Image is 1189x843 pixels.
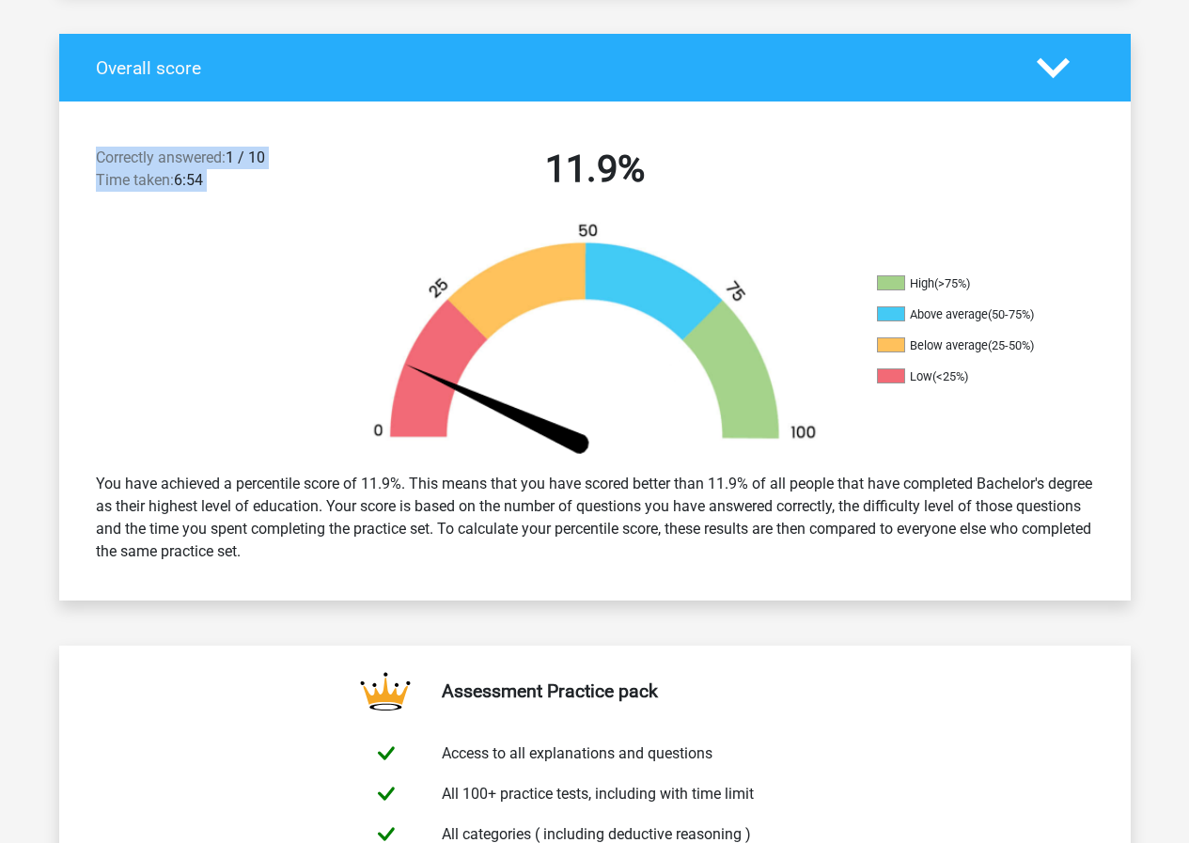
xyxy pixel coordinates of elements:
img: 12.534322578dee.png [341,222,849,458]
div: 1 / 10 6:54 [82,147,338,199]
h2: 11.9% [352,147,837,192]
h4: Overall score [96,57,1009,79]
li: Above average [877,306,1065,323]
div: (<25%) [932,369,968,383]
div: (50-75%) [988,307,1034,321]
li: Below average [877,337,1065,354]
span: Time taken: [96,171,174,189]
div: You have achieved a percentile score of 11.9%. This means that you have scored better than 11.9% ... [82,465,1108,570]
span: Correctly answered: [96,148,226,166]
div: (>75%) [934,276,970,290]
div: (25-50%) [988,338,1034,352]
li: Low [877,368,1065,385]
li: High [877,275,1065,292]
